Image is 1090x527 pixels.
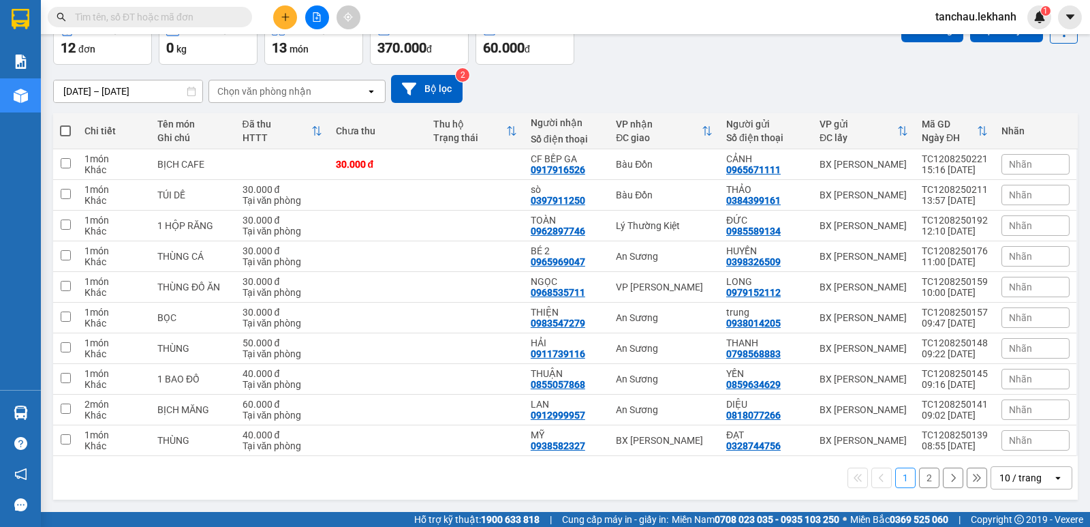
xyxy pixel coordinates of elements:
div: 09:22 [DATE] [922,348,988,359]
div: 0384399161 [726,195,781,206]
span: 13 [272,40,287,56]
div: Lý Thường Kiệt [616,220,713,231]
div: 0912999957 [531,410,585,421]
span: Nhãn [1009,343,1032,354]
div: 1 món [84,245,144,256]
div: HẢI [531,337,602,348]
div: 0965969047 [531,256,585,267]
span: Nhãn [1009,404,1032,415]
div: BX [PERSON_NAME] [820,435,908,446]
span: đ [525,44,530,55]
div: CẢNH [726,153,806,164]
div: 30.000 đ [243,184,322,195]
div: VP [PERSON_NAME] [616,282,713,292]
span: Nhãn [1009,190,1032,200]
span: question-circle [14,437,27,450]
div: 0855057868 [531,379,585,390]
span: tanchau.lekhanh [924,8,1027,25]
div: Số điện thoại [726,132,806,143]
th: Toggle SortBy [813,113,915,149]
div: THẢO [726,184,806,195]
div: Tên món [157,119,229,130]
div: Tại văn phòng [243,379,322,390]
div: ĐẠT [726,430,806,440]
div: BỌC [157,312,229,323]
th: Toggle SortBy [609,113,719,149]
div: 30.000 đ [243,215,322,226]
span: Nhãn [1009,374,1032,385]
div: TÚI DẾ [157,190,229,200]
span: | [959,512,961,527]
div: HUYỀN [726,245,806,256]
div: 0962897746 [531,226,585,237]
div: 0983547279 [531,318,585,329]
strong: 1900 633 818 [481,514,540,525]
button: 2 [919,468,939,488]
sup: 1 [1041,6,1050,16]
div: TC1208250139 [922,430,988,440]
div: TC1208250211 [922,184,988,195]
span: Cung cấp máy in - giấy in: [562,512,668,527]
div: 0979152112 [726,287,781,298]
div: 0938014205 [726,318,781,329]
button: Bộ lọc [391,75,463,103]
div: Ghi chú [157,132,229,143]
div: 11:00 [DATE] [922,256,988,267]
div: 1 món [84,430,144,440]
div: 0328744756 [726,440,781,451]
div: Tại văn phòng [243,410,322,421]
span: Hỗ trợ kỹ thuật: [414,512,540,527]
div: 1 món [84,337,144,348]
div: Mã GD [922,119,977,130]
div: BX [PERSON_NAME] [820,282,908,292]
span: Miền Bắc [850,512,948,527]
th: Toggle SortBy [426,113,524,149]
div: Nhãn [1001,125,1070,136]
div: 50.000 đ [243,337,322,348]
div: BX [PERSON_NAME] [820,251,908,262]
div: Số điện thoại [531,134,602,145]
input: Tìm tên, số ĐT hoặc mã đơn [75,10,236,25]
div: Trạng thái [433,132,506,143]
img: logo-vxr [12,9,29,29]
span: copyright [1014,515,1024,524]
strong: 0369 525 060 [890,514,948,525]
div: 09:16 [DATE] [922,379,988,390]
img: solution-icon [14,55,28,69]
div: THANH [726,337,806,348]
span: 12 [61,40,76,56]
div: 1 món [84,276,144,287]
span: 0 [166,40,174,56]
div: NGỌC [531,276,602,287]
button: Chưa thu60.000đ [476,16,574,65]
div: 30.000 đ [243,245,322,256]
div: 08:55 [DATE] [922,440,988,451]
span: ⚪️ [843,517,847,522]
div: Tại văn phòng [243,256,322,267]
img: warehouse-icon [14,89,28,103]
button: 1 [895,468,916,488]
span: Nhãn [1009,159,1032,170]
div: BÉ 2 [531,245,602,256]
div: LONG [726,276,806,287]
div: Tại văn phòng [243,440,322,451]
div: TC1208250159 [922,276,988,287]
div: LAN [531,399,602,410]
div: Khác [84,379,144,390]
div: An Sương [616,374,713,385]
div: Khác [84,348,144,359]
div: Đã thu [243,119,311,130]
div: VP nhận [616,119,702,130]
div: BX [PERSON_NAME] [820,159,908,170]
div: An Sương [616,343,713,354]
div: Tại văn phòng [243,287,322,298]
div: BX [PERSON_NAME] [820,343,908,354]
th: Toggle SortBy [236,113,329,149]
div: BX [PERSON_NAME] [820,374,908,385]
div: 1 HỘP RĂNG [157,220,229,231]
div: Khác [84,256,144,267]
input: Select a date range. [54,80,202,102]
span: Nhãn [1009,312,1032,323]
div: BX [PERSON_NAME] [820,220,908,231]
div: Chi tiết [84,125,144,136]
